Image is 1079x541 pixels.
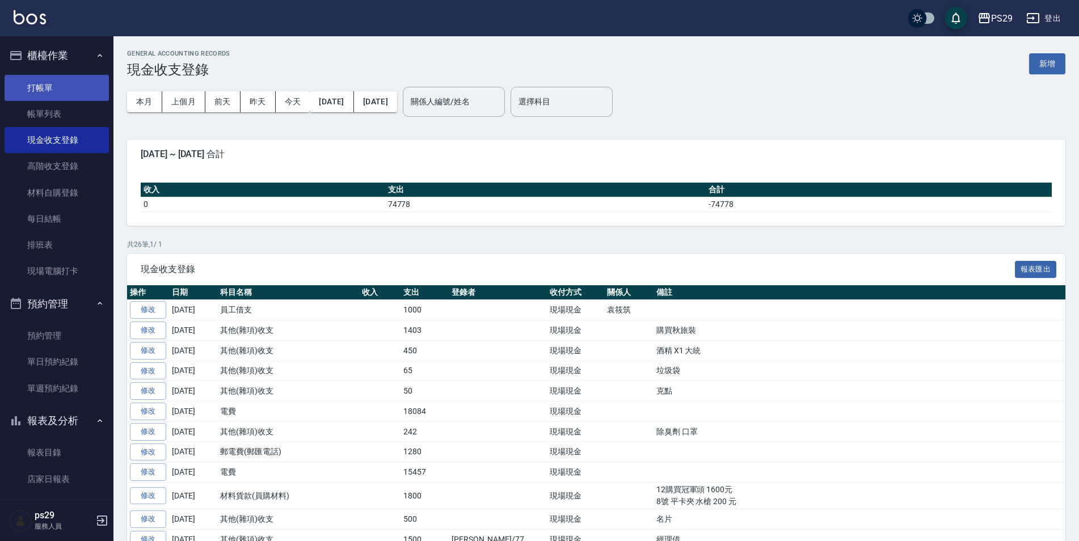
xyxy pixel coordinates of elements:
[547,300,604,320] td: 現場現金
[547,483,604,509] td: 現場現金
[547,320,604,341] td: 現場現金
[945,7,967,29] button: save
[130,382,166,400] a: 修改
[449,285,547,300] th: 登錄者
[310,91,353,112] button: [DATE]
[169,421,217,442] td: [DATE]
[130,301,166,319] a: 修改
[5,232,109,258] a: 排班表
[5,375,109,401] a: 單週預約紀錄
[130,510,166,528] a: 修改
[141,264,1015,275] span: 現金收支登錄
[401,442,449,462] td: 1280
[1029,53,1065,74] button: 新增
[5,180,109,206] a: 材料自購登錄
[141,197,385,212] td: 0
[401,462,449,483] td: 15457
[5,75,109,101] a: 打帳單
[276,91,310,112] button: 今天
[401,285,449,300] th: 支出
[654,285,1065,300] th: 備註
[547,462,604,483] td: 現場現金
[130,423,166,441] a: 修改
[1022,8,1065,29] button: 登出
[5,127,109,153] a: 現金收支登錄
[127,50,230,57] h2: GENERAL ACCOUNTING RECORDS
[973,7,1017,30] button: PS29
[130,322,166,339] a: 修改
[5,439,109,466] a: 報表目錄
[127,285,169,300] th: 操作
[547,401,604,422] td: 現場現金
[401,421,449,442] td: 242
[35,510,92,521] h5: ps29
[217,509,359,530] td: 其他(雜項)收支
[706,183,1052,197] th: 合計
[217,442,359,462] td: 郵電費(郵匯電話)
[169,442,217,462] td: [DATE]
[5,101,109,127] a: 帳單列表
[604,285,654,300] th: 關係人
[241,91,276,112] button: 昨天
[14,10,46,24] img: Logo
[354,91,397,112] button: [DATE]
[385,183,706,197] th: 支出
[130,463,166,481] a: 修改
[217,285,359,300] th: 科目名稱
[5,206,109,232] a: 每日結帳
[217,340,359,361] td: 其他(雜項)收支
[385,197,706,212] td: 74778
[169,381,217,401] td: [DATE]
[547,509,604,530] td: 現場現金
[217,320,359,341] td: 其他(雜項)收支
[217,421,359,442] td: 其他(雜項)收支
[706,197,1052,212] td: -74778
[130,362,166,380] a: 修改
[5,289,109,319] button: 預約管理
[217,361,359,381] td: 其他(雜項)收支
[5,349,109,375] a: 單日預約紀錄
[217,483,359,509] td: 材料貨款(員購材料)
[604,300,654,320] td: 袁筱筑
[547,442,604,462] td: 現場現金
[169,401,217,422] td: [DATE]
[169,300,217,320] td: [DATE]
[654,381,1065,401] td: 克點
[991,11,1013,26] div: PS29
[5,41,109,70] button: 櫃檯作業
[205,91,241,112] button: 前天
[654,483,1065,509] td: 12購買冠軍頭 1600元 8號 平卡夾 水槍 200 元
[127,239,1065,250] p: 共 26 筆, 1 / 1
[1029,58,1065,69] a: 新增
[169,285,217,300] th: 日期
[130,342,166,360] a: 修改
[169,320,217,341] td: [DATE]
[5,323,109,349] a: 預約管理
[127,62,230,78] h3: 現金收支登錄
[1015,261,1057,278] button: 報表匯出
[169,361,217,381] td: [DATE]
[401,401,449,422] td: 18084
[401,340,449,361] td: 450
[5,258,109,284] a: 現場電腦打卡
[9,509,32,532] img: Person
[654,421,1065,442] td: 除臭劑 口罩
[130,487,166,505] a: 修改
[401,381,449,401] td: 50
[401,300,449,320] td: 1000
[127,91,162,112] button: 本月
[162,91,205,112] button: 上個月
[35,521,92,531] p: 服務人員
[217,401,359,422] td: 電費
[5,406,109,436] button: 報表及分析
[359,285,401,300] th: 收入
[547,361,604,381] td: 現場現金
[130,403,166,420] a: 修改
[654,320,1065,341] td: 購買秋旅裝
[217,462,359,483] td: 電費
[401,509,449,530] td: 500
[169,509,217,530] td: [DATE]
[217,381,359,401] td: 其他(雜項)收支
[547,340,604,361] td: 現場現金
[169,462,217,483] td: [DATE]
